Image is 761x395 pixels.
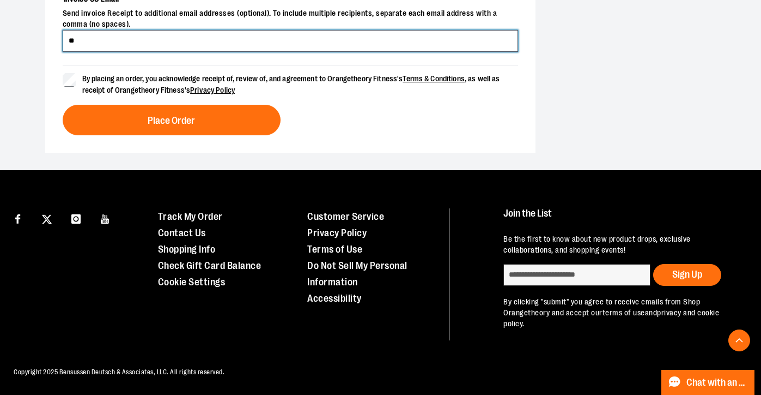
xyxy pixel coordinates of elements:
[38,208,57,228] a: Visit our X page
[602,308,645,317] a: terms of use
[63,8,518,30] span: Send invoice Receipt to additional email addresses (optional). To include multiple recipients, se...
[42,214,52,224] img: Twitter
[158,228,206,238] a: Contact Us
[672,269,702,280] span: Sign Up
[503,208,741,229] h4: Join the List
[307,260,407,288] a: Do Not Sell My Personal Information
[8,208,27,228] a: Visit our Facebook page
[14,368,224,376] span: Copyright 2025 Bensussen Deutsch & Associates, LLC. All rights reserved.
[307,211,384,222] a: Customer Service
[96,208,115,228] a: Visit our Youtube page
[158,244,216,255] a: Shopping Info
[158,260,261,271] a: Check Gift Card Balance
[66,208,86,228] a: Visit our Instagram page
[403,74,465,83] a: Terms & Conditions
[653,264,721,286] button: Sign Up
[307,228,367,238] a: Privacy Policy
[82,74,500,94] span: By placing an order, you acknowledge receipt of, review of, and agreement to Orangetheory Fitness...
[503,297,741,330] p: By clicking "submit" you agree to receive emails from Shop Orangetheory and accept our and
[728,330,750,351] button: Back To Top
[661,370,755,395] button: Chat with an Expert
[686,378,748,388] span: Chat with an Expert
[503,308,719,328] a: privacy and cookie policy.
[158,277,226,288] a: Cookie Settings
[190,86,235,94] a: Privacy Policy
[503,264,650,286] input: enter email
[307,293,362,304] a: Accessibility
[307,244,362,255] a: Terms of Use
[148,116,195,126] span: Place Order
[63,105,281,135] button: Place Order
[158,211,223,222] a: Track My Order
[63,73,76,86] input: By placing an order, you acknowledge receipt of, review of, and agreement to Orangetheory Fitness...
[503,234,741,256] p: Be the first to know about new product drops, exclusive collaborations, and shopping events!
